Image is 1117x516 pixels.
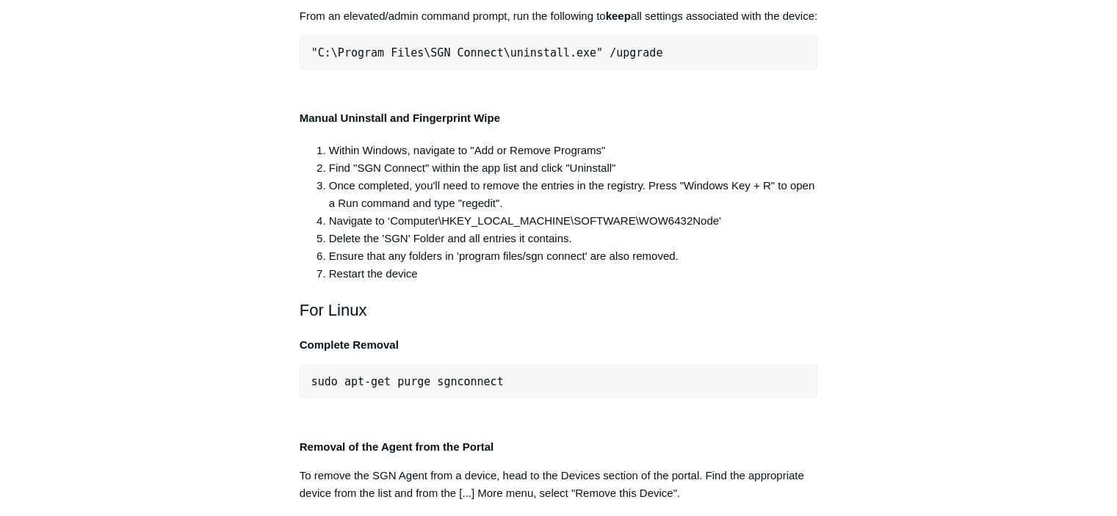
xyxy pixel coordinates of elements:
span: From an elevated/admin command prompt, run the following to all settings associated with the device: [300,10,817,22]
span: "C:\Program Files\SGN Connect\uninstall.exe" /upgrade [311,46,663,59]
span: To remove the SGN Agent from a device, head to the Devices section of the portal. Find the approp... [300,469,804,499]
li: Find "SGN Connect" within the app list and click "Uninstall" [329,159,818,177]
h2: For Linux [300,297,818,323]
li: Navigate to ‘Computer\HKEY_LOCAL_MACHINE\SOFTWARE\WOW6432Node' [329,212,818,230]
li: Ensure that any folders in 'program files/sgn connect' are also removed. [329,247,818,265]
pre: sudo apt-get purge sgnconnect [300,365,818,399]
li: Delete the 'SGN' Folder and all entries it contains. [329,230,818,247]
li: Restart the device [329,265,818,283]
li: Once completed, you'll need to remove the entries in the registry. Press "Windows Key + R" to ope... [329,177,818,212]
strong: keep [606,10,631,22]
strong: Manual Uninstall and Fingerprint Wipe [300,112,500,124]
strong: Removal of the Agent from the Portal [300,440,494,453]
li: Within Windows, navigate to "Add or Remove Programs" [329,142,818,159]
strong: Complete Removal [300,338,399,351]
